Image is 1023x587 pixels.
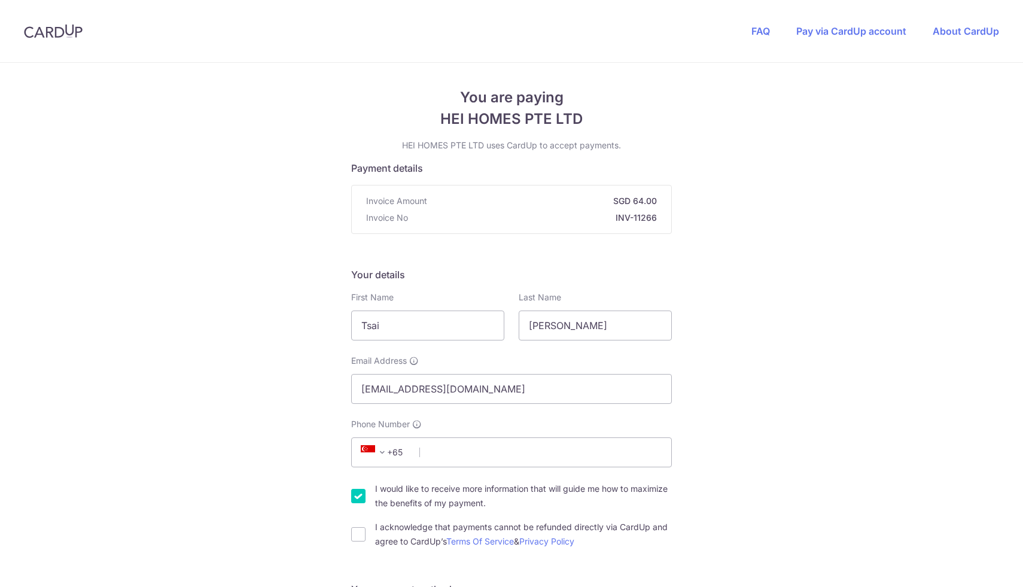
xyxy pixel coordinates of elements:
[366,195,427,207] span: Invoice Amount
[375,520,672,549] label: I acknowledge that payments cannot be refunded directly via CardUp and agree to CardUp’s &
[413,212,657,224] strong: INV-11266
[519,536,574,546] a: Privacy Policy
[446,536,514,546] a: Terms Of Service
[351,311,504,340] input: First name
[24,24,83,38] img: CardUp
[351,108,672,130] span: HEI HOMES PTE LTD
[351,374,672,404] input: Email address
[933,25,999,37] a: About CardUp
[366,212,408,224] span: Invoice No
[351,161,672,175] h5: Payment details
[351,87,672,108] span: You are paying
[357,445,411,460] span: +65
[361,445,389,460] span: +65
[351,267,672,282] h5: Your details
[351,139,672,151] p: HEI HOMES PTE LTD uses CardUp to accept payments.
[375,482,672,510] label: I would like to receive more information that will guide me how to maximize the benefits of my pa...
[751,25,770,37] a: FAQ
[351,291,394,303] label: First Name
[351,418,410,430] span: Phone Number
[351,355,407,367] span: Email Address
[796,25,906,37] a: Pay via CardUp account
[519,291,561,303] label: Last Name
[519,311,672,340] input: Last name
[432,195,657,207] strong: SGD 64.00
